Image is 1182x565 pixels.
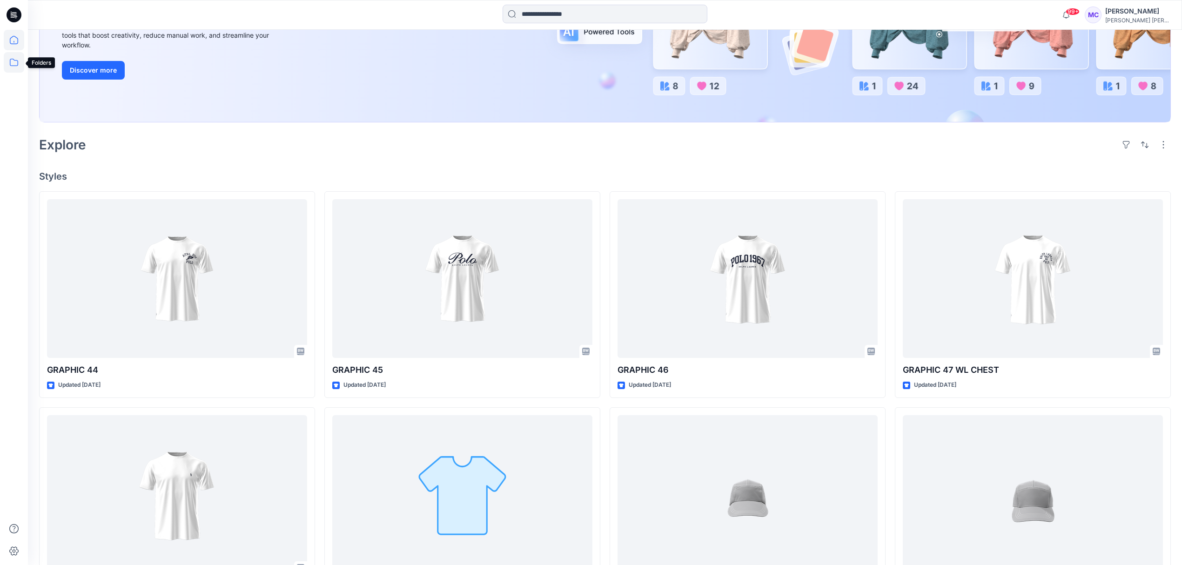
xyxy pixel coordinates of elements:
p: GRAPHIC 44 [47,363,307,377]
p: GRAPHIC 45 [332,363,592,377]
a: Discover more [62,61,271,80]
a: GRAPHIC 45 [332,199,592,358]
p: GRAPHIC 47 WL CHEST [903,363,1163,377]
a: GRAPHIC 46 [618,199,878,358]
h2: Explore [39,137,86,152]
div: [PERSON_NAME] [1105,6,1170,17]
div: MC [1085,7,1101,23]
p: GRAPHIC 46 [618,363,878,377]
a: GRAPHIC 44 [47,199,307,358]
span: 99+ [1066,8,1080,15]
p: Updated [DATE] [343,380,386,390]
p: Updated [DATE] [58,380,101,390]
div: [PERSON_NAME] [PERSON_NAME] [1105,17,1170,24]
h4: Styles [39,171,1171,182]
div: Explore ideas faster and recolor styles at scale with AI-powered tools that boost creativity, red... [62,20,271,50]
a: GRAPHIC 47 WL CHEST [903,199,1163,358]
p: Updated [DATE] [914,380,956,390]
button: Discover more [62,61,125,80]
p: Updated [DATE] [629,380,671,390]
